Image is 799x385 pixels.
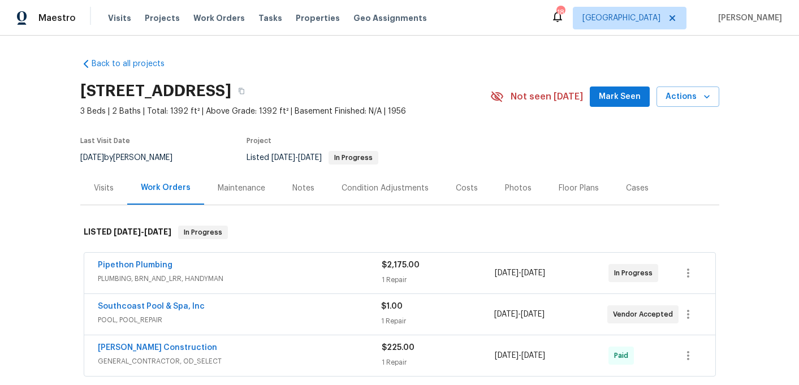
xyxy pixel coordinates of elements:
a: Pipethon Plumbing [98,261,172,269]
span: Geo Assignments [353,12,427,24]
div: Cases [626,183,649,194]
span: [GEOGRAPHIC_DATA] [582,12,660,24]
span: - [114,228,171,236]
button: Actions [657,86,719,107]
span: POOL, POOL_REPAIR [98,314,381,326]
span: Visits [108,12,131,24]
span: [DATE] [80,154,104,162]
span: [DATE] [271,154,295,162]
span: [DATE] [521,269,545,277]
div: Notes [292,183,314,194]
a: [PERSON_NAME] Construction [98,344,217,352]
span: [DATE] [521,352,545,360]
span: - [494,309,545,320]
span: Properties [296,12,340,24]
span: Work Orders [193,12,245,24]
div: Visits [94,183,114,194]
span: In Progress [179,227,227,238]
span: $2,175.00 [382,261,420,269]
div: Floor Plans [559,183,599,194]
button: Mark Seen [590,86,650,107]
span: [DATE] [114,228,141,236]
span: [PERSON_NAME] [714,12,782,24]
span: - [495,267,545,279]
span: Paid [614,350,633,361]
span: [DATE] [144,228,171,236]
span: 3 Beds | 2 Baths | Total: 1392 ft² | Above Grade: 1392 ft² | Basement Finished: N/A | 1956 [80,106,490,117]
div: Photos [505,183,532,194]
span: Tasks [258,14,282,22]
h2: [STREET_ADDRESS] [80,85,231,97]
span: Project [247,137,271,144]
span: Mark Seen [599,90,641,104]
span: Listed [247,154,378,162]
div: LISTED [DATE]-[DATE]In Progress [80,214,719,250]
div: Work Orders [141,182,191,193]
span: [DATE] [521,310,545,318]
span: [DATE] [298,154,322,162]
a: Back to all projects [80,58,189,70]
span: - [271,154,322,162]
span: $1.00 [381,302,403,310]
span: [DATE] [495,269,519,277]
div: 18 [556,7,564,18]
div: Condition Adjustments [342,183,429,194]
span: In Progress [614,267,657,279]
span: [DATE] [494,310,518,318]
div: 1 Repair [382,274,495,285]
div: Maintenance [218,183,265,194]
span: In Progress [330,154,377,161]
span: PLUMBING, BRN_AND_LRR, HANDYMAN [98,273,382,284]
div: 1 Repair [382,357,495,368]
span: GENERAL_CONTRACTOR, OD_SELECT [98,356,382,367]
h6: LISTED [84,226,171,239]
span: $225.00 [382,344,414,352]
span: Not seen [DATE] [511,91,583,102]
a: Southcoast Pool & Spa, Inc [98,302,205,310]
span: Vendor Accepted [613,309,677,320]
span: Maestro [38,12,76,24]
div: 1 Repair [381,315,494,327]
div: by [PERSON_NAME] [80,151,186,165]
span: [DATE] [495,352,519,360]
span: Last Visit Date [80,137,130,144]
span: - [495,350,545,361]
button: Copy Address [231,81,252,101]
span: Actions [666,90,710,104]
div: Costs [456,183,478,194]
span: Projects [145,12,180,24]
